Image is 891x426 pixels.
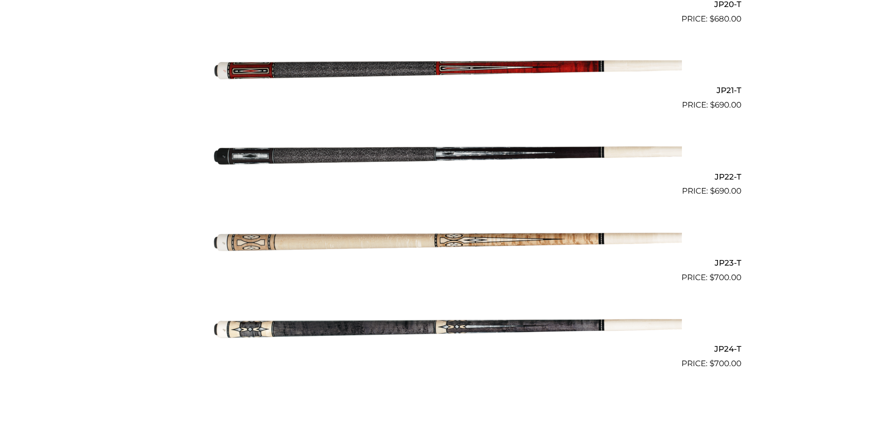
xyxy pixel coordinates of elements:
[710,100,741,109] bdi: 690.00
[710,14,741,23] bdi: 680.00
[710,273,714,282] span: $
[150,288,741,370] a: JP24-T $700.00
[710,100,715,109] span: $
[210,115,682,194] img: JP22-T
[150,168,741,185] h2: JP22-T
[710,186,715,195] span: $
[710,14,714,23] span: $
[150,115,741,197] a: JP22-T $690.00
[210,201,682,280] img: JP23-T
[710,186,741,195] bdi: 690.00
[150,340,741,358] h2: JP24-T
[150,29,741,111] a: JP21-T $690.00
[150,201,741,283] a: JP23-T $700.00
[710,359,714,368] span: $
[150,82,741,99] h2: JP21-T
[710,359,741,368] bdi: 700.00
[150,254,741,271] h2: JP23-T
[210,288,682,366] img: JP24-T
[710,273,741,282] bdi: 700.00
[210,29,682,108] img: JP21-T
